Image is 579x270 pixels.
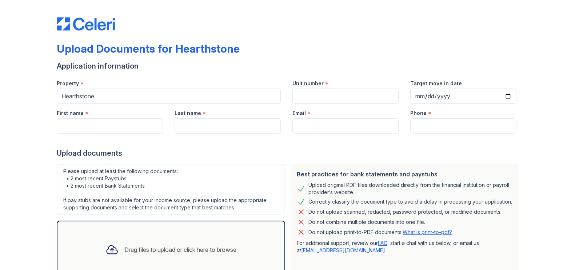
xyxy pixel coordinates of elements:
[308,197,512,206] div: Correctly classify the document type to avoid a delay in processing your application.
[297,240,514,254] p: For additional support, review our , start a chat with us below, or email us at
[124,245,236,254] div: Drag files to upload or click here to browse
[297,170,514,179] div: Best practices for bank statements and paystubs
[378,240,387,246] a: FAQ
[57,110,84,117] label: First name
[57,61,522,71] div: Application information
[403,229,452,235] a: What is print-to-pdf?
[308,208,502,216] div: Do not upload scanned, redacted, password protected, or modified documents.
[308,229,452,236] p: Do not upload print-to-PDF documents.
[57,164,285,215] div: Please upload at least the following documents: • 2 most recent Paystubs • 2 most recent Bank Sta...
[292,110,306,117] label: Email
[410,110,427,117] label: Phone
[57,42,240,55] div: Upload Documents for Hearthstone
[301,247,385,253] a: [EMAIL_ADDRESS][DOMAIN_NAME]
[308,218,425,226] div: Do not combine multiple documents into one file.
[57,148,522,158] div: Upload documents
[308,181,514,196] div: Upload original PDF files downloaded directly from the financial institution or payroll provider’...
[175,110,201,117] label: Last name
[57,80,79,87] label: Property
[292,80,324,87] label: Unit number
[57,17,115,30] img: CE_Logo_Blue-a8612792a0a2168367f1c8372b55b34899dd931a85d93a1a3d3e32e68fde9ad4.png
[410,80,462,87] label: Target move in date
